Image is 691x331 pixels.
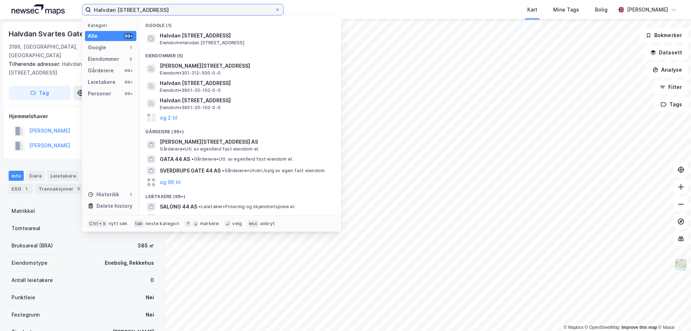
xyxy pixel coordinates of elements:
[585,325,620,330] a: OpenStreetMap
[123,79,134,85] div: 99+
[160,40,244,46] span: Eiendom • Halvdan [STREET_ADDRESS]
[134,220,144,227] div: tab
[150,276,154,285] div: 0
[23,185,30,192] div: 1
[137,241,154,250] div: 385 ㎡
[160,178,181,187] button: og 96 til
[160,31,333,40] span: Halvdan [STREET_ADDRESS]
[160,96,333,105] span: Halvdan [STREET_ADDRESS]
[140,47,341,60] div: Eiendommer (5)
[123,33,134,39] div: 99+
[160,113,177,122] button: og 2 til
[105,259,154,267] div: Enebolig, Rekkehus
[595,5,608,14] div: Bolig
[222,168,224,173] span: •
[527,5,537,14] div: Kart
[146,293,154,302] div: Nei
[191,156,194,162] span: •
[128,45,134,50] div: 1
[145,221,179,227] div: neste kategori
[88,89,111,98] div: Personer
[88,78,116,86] div: Leietakere
[640,28,688,43] button: Bokmerker
[248,220,259,227] div: esc
[140,123,341,136] div: Gårdeiere (99+)
[622,325,657,330] a: Improve this map
[655,296,691,331] iframe: Chat Widget
[644,45,688,60] button: Datasett
[9,171,24,181] div: Info
[160,155,190,164] span: GATA 44 AS
[128,56,134,62] div: 5
[88,32,98,40] div: Alle
[160,88,221,93] span: Eiendom • 3901-20-102-0-0
[564,325,583,330] a: Mapbox
[36,184,85,194] div: Transaksjoner
[9,184,33,194] div: ESG
[9,28,100,40] div: Halvdan Svartes Gate 44a
[109,221,128,227] div: nytt søk
[9,60,151,77] div: Halvdan Svartes [STREET_ADDRESS]
[199,204,201,209] span: •
[140,188,341,201] div: Leietakere (99+)
[627,5,668,14] div: [PERSON_NAME]
[200,221,219,227] div: markere
[9,43,122,60] div: 3186, [GEOGRAPHIC_DATA], [GEOGRAPHIC_DATA]
[48,171,79,181] div: Leietakere
[654,80,688,94] button: Filter
[12,224,40,233] div: Tomteareal
[12,310,40,319] div: Festegrunn
[88,220,107,227] div: Ctrl + k
[160,70,221,76] span: Eiendom • 301-212-500-0-0
[88,55,119,63] div: Eiendommer
[160,62,333,70] span: [PERSON_NAME][STREET_ADDRESS]
[646,63,688,77] button: Analyse
[88,190,119,199] div: Historikk
[140,17,341,30] div: Google (1)
[232,221,242,227] div: velg
[655,97,688,112] button: Tags
[553,5,579,14] div: Mine Tags
[12,241,53,250] div: Bruksareal (BRA)
[160,105,221,111] span: Eiendom • 3901-20-102-0-0
[260,221,275,227] div: avbryt
[82,171,109,181] div: Datasett
[674,258,688,272] img: Z
[160,146,259,152] span: Gårdeiere • Utl. av egen/leid fast eiendom el.
[27,171,45,181] div: Eiere
[191,156,293,162] span: Gårdeiere • Utl. av egen/leid fast eiendom el.
[160,214,198,223] span: SKIVEIEN 44 AS
[9,61,62,67] span: Tilhørende adresser:
[88,23,136,28] div: Kategori
[146,310,154,319] div: Nei
[160,79,333,88] span: Halvdan [STREET_ADDRESS]
[88,66,114,75] div: Gårdeiere
[91,4,275,15] input: Søk på adresse, matrikkel, gårdeiere, leietakere eller personer
[199,204,295,210] span: Leietaker • Frisering og skjønnhetspleie el.
[160,138,333,146] span: [PERSON_NAME][STREET_ADDRESS] AS
[123,91,134,97] div: 99+
[128,192,134,197] div: 1
[12,293,35,302] div: Punktleie
[12,4,65,15] img: logo.a4113a55bc3d86da70a041830d287a7e.svg
[222,168,325,174] span: Gårdeiere • Utvikl./salg av egen fast eiendom
[123,68,134,73] div: 99+
[9,112,157,121] div: Hjemmelshaver
[12,259,48,267] div: Eiendomstype
[88,43,106,52] div: Google
[9,86,71,100] button: Tag
[160,166,221,175] span: SVERDRUPS GATE 44 AS
[75,185,82,192] div: 3
[12,276,53,285] div: Antall leietakere
[160,202,197,211] span: SALONG 44 AS
[12,207,35,215] div: Matrikkel
[96,202,132,210] div: Delete history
